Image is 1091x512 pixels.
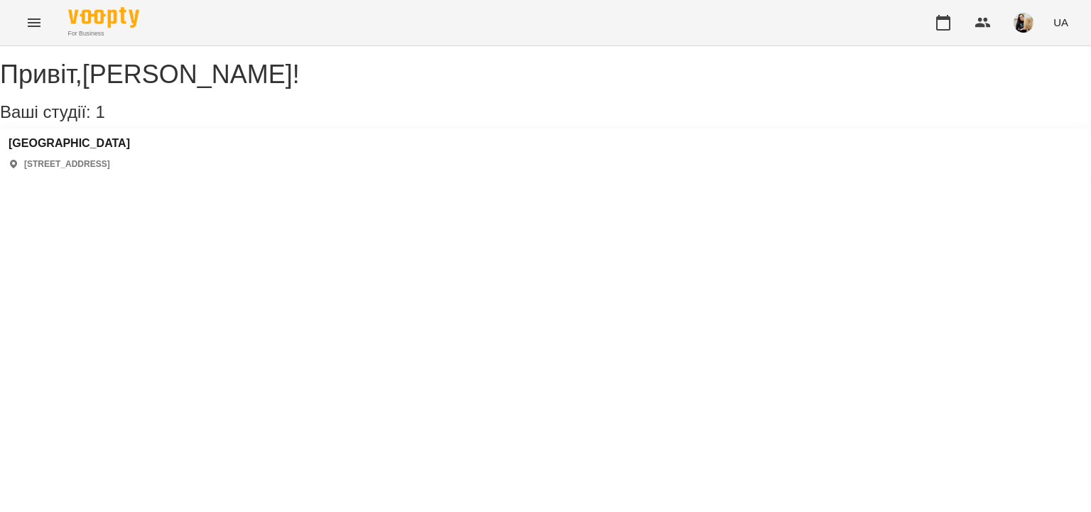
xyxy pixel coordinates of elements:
[9,137,130,150] a: [GEOGRAPHIC_DATA]
[68,29,139,38] span: For Business
[68,7,139,28] img: Voopty Logo
[1048,9,1074,36] button: UA
[24,158,110,170] p: [STREET_ADDRESS]
[95,102,104,121] span: 1
[1053,15,1068,30] span: UA
[17,6,51,40] button: Menu
[1014,13,1033,33] img: e5f873b026a3950b3a8d4ef01e3c1baa.jpeg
